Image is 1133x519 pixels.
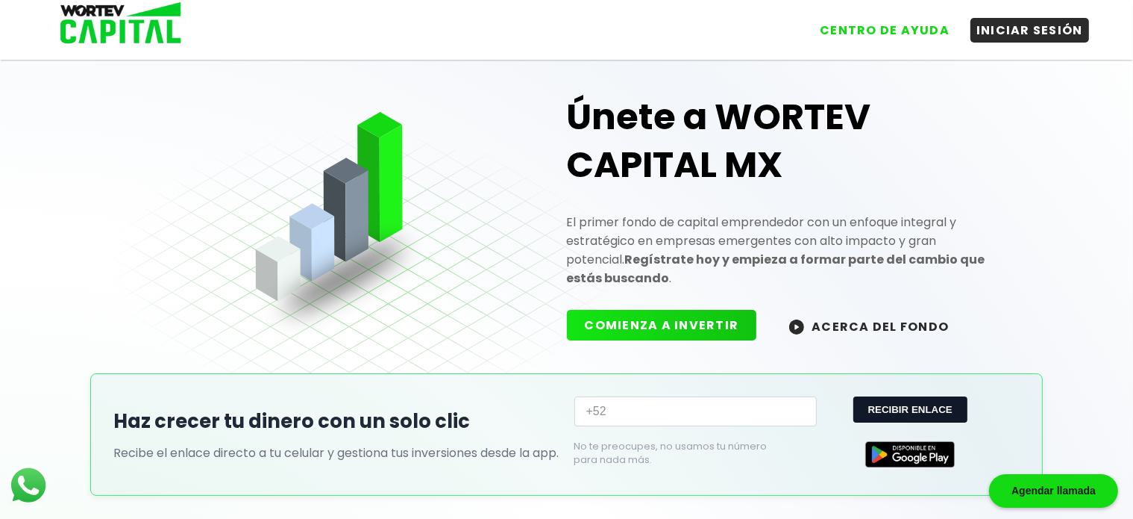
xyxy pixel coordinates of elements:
[789,320,804,335] img: wortev-capital-acerca-del-fondo
[771,310,967,342] button: ACERCA DEL FONDO
[955,7,1089,43] a: INICIAR SESIÓN
[799,7,955,43] a: CENTRO DE AYUDA
[989,474,1118,508] div: Agendar llamada
[7,464,49,506] img: logos_whatsapp-icon.242b2217.svg
[567,93,1020,189] h1: Únete a WORTEV CAPITAL MX
[865,441,955,467] img: Google Play
[853,397,967,423] button: RECIBIR ENLACE
[567,310,757,341] button: COMIENZA A INVERTIR
[567,251,985,287] strong: Regístrate hoy y empieza a formar parte del cambio que estás buscando
[567,213,1020,288] p: El primer fondo de capital emprendedor con un enfoque integral y estratégico en empresas emergent...
[814,18,955,43] button: CENTRO DE AYUDA
[567,317,772,334] a: COMIENZA A INVERTIR
[113,444,559,462] p: Recibe el enlace directo a tu celular y gestiona tus inversiones desde la app.
[970,18,1089,43] button: INICIAR SESIÓN
[113,407,559,436] h2: Haz crecer tu dinero con un solo clic
[574,440,794,467] p: No te preocupes, no usamos tu número para nada más.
